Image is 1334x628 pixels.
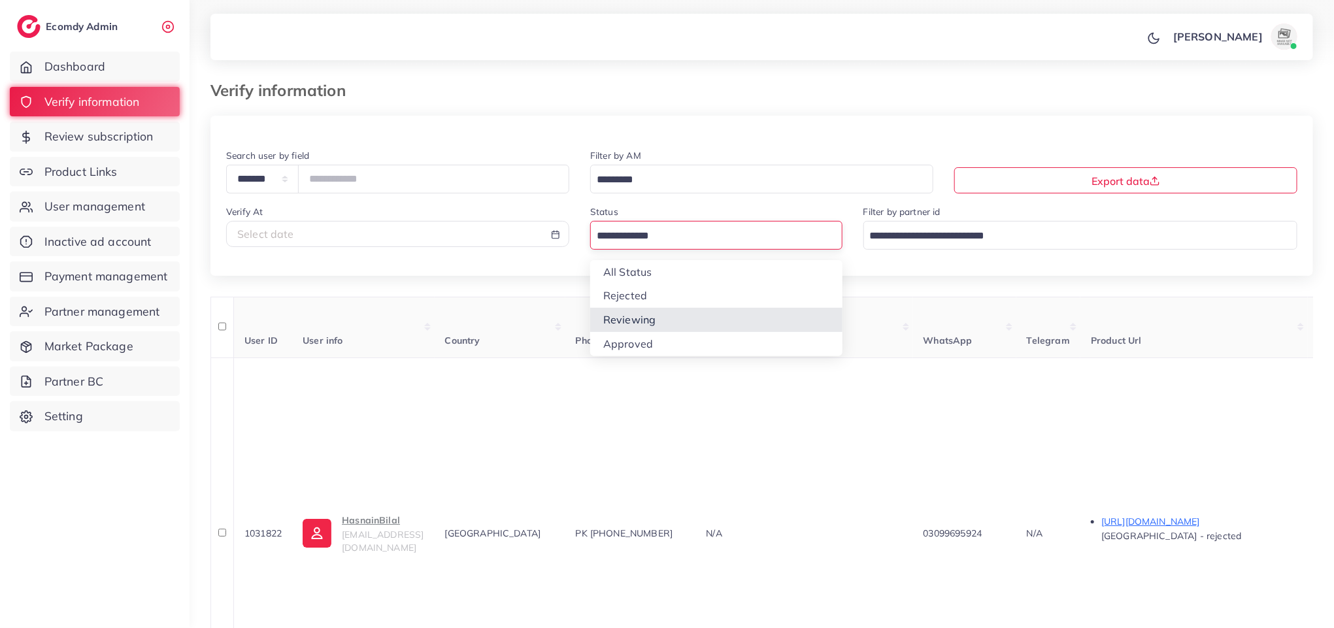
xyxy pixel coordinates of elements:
[924,527,982,539] span: 03099695924
[44,303,160,320] span: Partner management
[17,15,41,38] img: logo
[342,512,424,528] p: HasnainBilal
[10,157,180,187] a: Product Links
[44,58,105,75] span: Dashboard
[863,205,941,218] label: Filter by partner id
[210,81,356,100] h3: Verify information
[10,191,180,222] a: User management
[226,205,263,218] label: Verify At
[44,128,154,145] span: Review subscription
[592,170,916,190] input: Search for option
[303,512,424,555] a: HasnainBilal[EMAIL_ADDRESS][DOMAIN_NAME]
[244,527,282,539] span: 1031822
[590,308,842,332] li: Reviewing
[44,338,133,355] span: Market Package
[1271,24,1297,50] img: avatar
[303,519,331,548] img: ic-user-info.36bf1079.svg
[10,297,180,327] a: Partner management
[576,335,641,346] span: Phone number
[10,52,180,82] a: Dashboard
[707,527,722,539] span: N/A
[590,260,842,284] li: All Status
[1027,527,1042,539] span: N/A
[17,15,121,38] a: logoEcomdy Admin
[1173,29,1263,44] p: [PERSON_NAME]
[46,20,121,33] h2: Ecomdy Admin
[10,227,180,257] a: Inactive ad account
[1091,335,1142,346] span: Product Url
[1092,174,1160,188] span: Export data
[44,233,152,250] span: Inactive ad account
[10,122,180,152] a: Review subscription
[44,373,104,390] span: Partner BC
[342,529,424,554] span: [EMAIL_ADDRESS][DOMAIN_NAME]
[244,335,278,346] span: User ID
[590,221,842,249] div: Search for option
[590,205,618,218] label: Status
[863,221,1297,249] div: Search for option
[10,87,180,117] a: Verify information
[590,149,641,162] label: Filter by AM
[445,527,541,539] span: [GEOGRAPHIC_DATA]
[590,284,842,308] li: Rejected
[226,149,309,162] label: Search user by field
[592,226,825,246] input: Search for option
[1027,335,1070,346] span: Telegram
[1166,24,1303,50] a: [PERSON_NAME]avatar
[10,331,180,361] a: Market Package
[590,165,933,193] div: Search for option
[445,335,480,346] span: Country
[954,167,1297,193] button: Export data
[10,401,180,431] a: Setting
[10,261,180,291] a: Payment management
[576,527,673,539] span: PK [PHONE_NUMBER]
[1101,530,1241,542] span: [GEOGRAPHIC_DATA] - rejected
[1101,514,1297,529] p: [URL][DOMAIN_NAME]
[237,227,294,240] span: Select date
[44,163,118,180] span: Product Links
[303,335,342,346] span: User info
[44,198,145,215] span: User management
[924,335,973,346] span: WhatsApp
[10,367,180,397] a: Partner BC
[44,93,140,110] span: Verify information
[865,226,1280,246] input: Search for option
[590,332,842,356] li: Approved
[44,268,168,285] span: Payment management
[44,408,83,425] span: Setting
